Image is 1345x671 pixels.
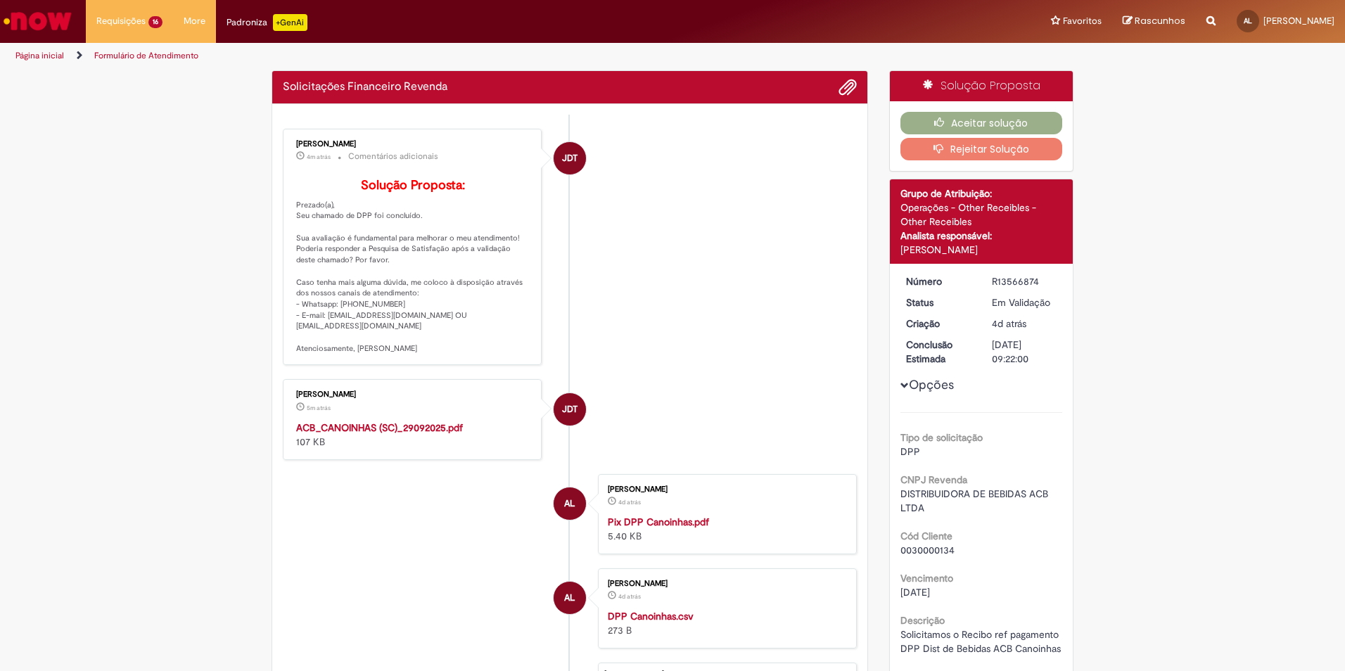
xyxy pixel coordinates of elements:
a: Pix DPP Canoinhas.pdf [608,516,709,528]
img: ServiceNow [1,7,74,35]
button: Rejeitar Solução [900,138,1063,160]
div: 273 B [608,609,842,637]
dt: Status [895,295,982,309]
h2: Solicitações Financeiro Revenda Histórico de tíquete [283,81,447,94]
div: JOAO DAMASCENO TEIXEIRA [554,393,586,426]
a: ACB_CANOINHAS (SC)_29092025.pdf [296,421,463,434]
span: 4d atrás [618,498,641,506]
div: Grupo de Atribuição: [900,186,1063,200]
div: [PERSON_NAME] [608,580,842,588]
dt: Número [895,274,982,288]
time: 25/09/2025 14:21:47 [618,592,641,601]
span: AL [1244,16,1252,25]
span: 4d atrás [618,592,641,601]
time: 25/09/2025 14:21:57 [618,498,641,506]
div: 5.40 KB [608,515,842,543]
div: [PERSON_NAME] [900,243,1063,257]
div: 25/09/2025 14:21:59 [992,317,1057,331]
div: JOAO DAMASCENO TEIXEIRA [554,142,586,174]
time: 25/09/2025 14:21:59 [992,317,1026,330]
a: Página inicial [15,50,64,61]
span: More [184,14,205,28]
div: Ari lunedo [554,487,586,520]
span: 4m atrás [307,153,331,161]
button: Adicionar anexos [839,78,857,96]
div: Em Validação [992,295,1057,309]
span: [PERSON_NAME] [1263,15,1334,27]
div: Analista responsável: [900,229,1063,243]
div: [PERSON_NAME] [608,485,842,494]
span: 0030000134 [900,544,955,556]
span: Solicitamos o Recibo ref pagamento DPP Dist de Bebidas ACB Canoinhas [900,628,1062,655]
span: DISTRIBUIDORA DE BEBIDAS ACB LTDA [900,487,1051,514]
b: Solução Proposta: [361,177,465,193]
small: Comentários adicionais [348,151,438,162]
span: 4d atrás [992,317,1026,330]
span: Favoritos [1063,14,1102,28]
div: Operações - Other Receibles - Other Receibles [900,200,1063,229]
time: 29/09/2025 13:42:50 [307,404,331,412]
div: Solução Proposta [890,71,1073,101]
div: [PERSON_NAME] [296,140,530,148]
span: AL [564,487,575,520]
div: [DATE] 09:22:00 [992,338,1057,366]
div: [PERSON_NAME] [296,390,530,399]
span: JDT [562,392,578,426]
b: Tipo de solicitação [900,431,983,444]
p: Prezado(a), Seu chamado de DPP foi concluído. Sua avaliação é fundamental para melhorar o meu ate... [296,179,530,354]
div: Padroniza [227,14,307,31]
b: CNPJ Revenda [900,473,967,486]
p: +GenAi [273,14,307,31]
div: R13566874 [992,274,1057,288]
span: Rascunhos [1135,14,1185,27]
b: Cód Cliente [900,530,952,542]
span: 16 [148,16,162,28]
b: Descrição [900,614,945,627]
span: AL [564,581,575,615]
span: DPP [900,445,920,458]
dt: Criação [895,317,982,331]
div: Ari lunedo [554,582,586,614]
a: Rascunhos [1123,15,1185,28]
button: Aceitar solução [900,112,1063,134]
ul: Trilhas de página [11,43,886,69]
span: 5m atrás [307,404,331,412]
span: Requisições [96,14,146,28]
span: [DATE] [900,586,930,599]
span: JDT [562,141,578,175]
time: 29/09/2025 13:43:00 [307,153,331,161]
dt: Conclusão Estimada [895,338,982,366]
a: DPP Canoinhas.csv [608,610,694,622]
a: Formulário de Atendimento [94,50,198,61]
div: 107 KB [296,421,530,449]
b: Vencimento [900,572,953,584]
